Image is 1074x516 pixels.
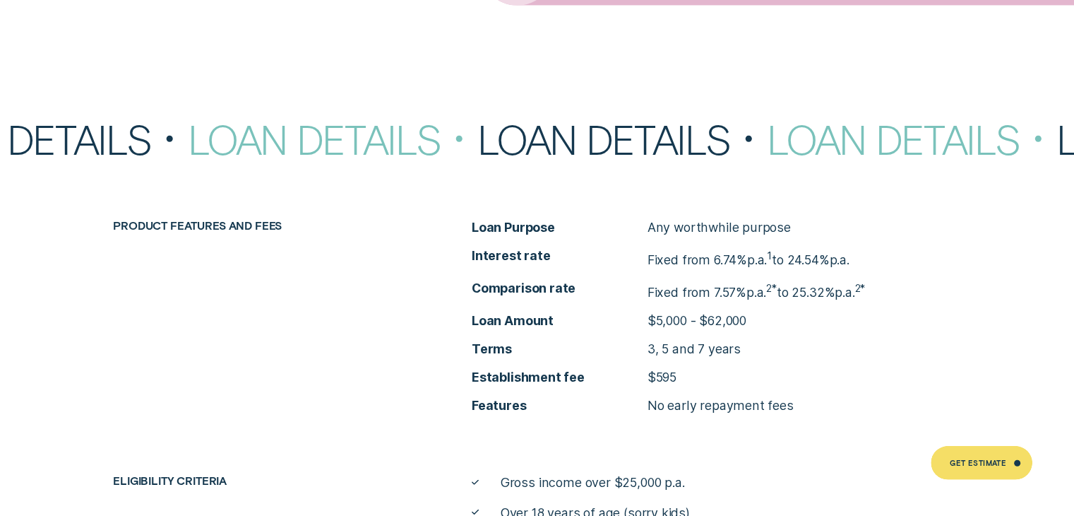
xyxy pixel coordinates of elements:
span: Per Annum [835,285,854,300]
span: Gross income over $25,000 p.a. [501,474,685,491]
span: Per Annum [829,252,849,267]
span: p.a. [835,285,854,300]
span: Features [472,397,648,414]
span: Per Annum [747,252,767,267]
span: Loan Amount [472,312,648,329]
div: Product features and fees [107,219,393,233]
p: $5,000 - $62,000 [648,312,746,329]
span: Interest rate [472,247,648,264]
p: Any worthwhile purpose [648,219,791,236]
span: Establishment fee [472,369,648,386]
p: No early repayment fees [648,397,794,414]
p: 3, 5 and 7 years [648,341,741,358]
span: p.a. [747,252,767,267]
span: Comparison rate [472,280,648,297]
div: Loan Details [477,119,767,159]
div: Loan Details [188,119,477,159]
p: Fixed from 6.74% to 24.54% [648,247,849,269]
sup: 1 [767,250,772,262]
a: Get Estimate [931,446,1032,480]
p: Fixed from 7.57% to 25.32% [648,280,865,301]
span: Per Annum [746,285,766,300]
p: $595 [648,369,676,386]
div: Loan Details [767,119,1056,159]
div: Eligibility criteria [107,474,393,488]
span: Loan Purpose [472,219,648,236]
span: p.a. [829,252,849,267]
span: p.a. [746,285,766,300]
span: Terms [472,341,648,358]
